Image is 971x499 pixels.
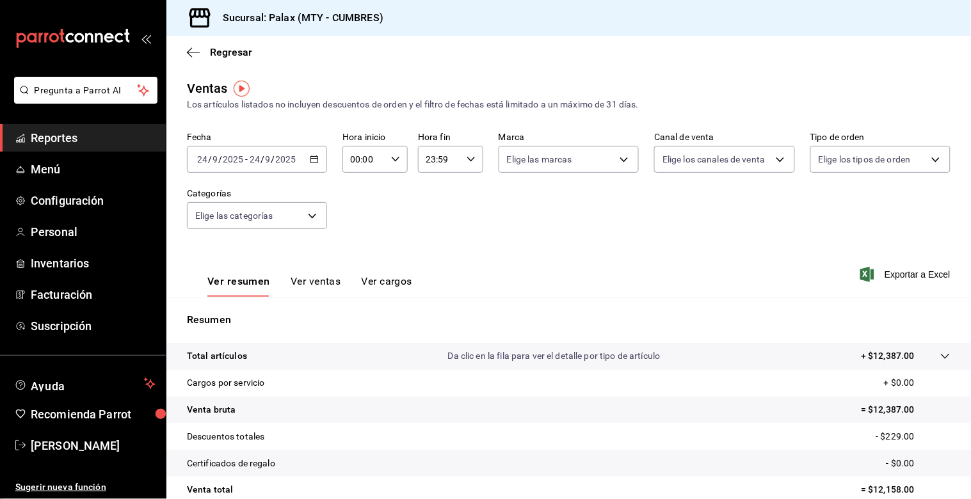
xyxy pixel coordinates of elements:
[14,77,157,104] button: Pregunta a Parrot AI
[861,483,951,496] p: = $12,158.00
[654,133,794,142] label: Canal de venta
[249,154,261,164] input: --
[662,153,765,166] span: Elige los canales de venta
[212,154,218,164] input: --
[342,133,408,142] label: Hora inicio
[31,317,156,335] span: Suscripción
[819,153,911,166] span: Elige los tipos de orden
[861,403,951,416] p: = $12,387.00
[861,349,915,363] p: + $12,387.00
[187,133,327,142] label: Fecha
[234,81,250,97] img: Tooltip marker
[207,275,412,297] div: navigation tabs
[31,437,156,454] span: [PERSON_NAME]
[876,430,951,443] p: - $229.00
[141,33,151,44] button: open_drawer_menu
[884,376,951,390] p: + $0.00
[187,312,951,328] p: Resumen
[187,376,265,390] p: Cargos por servicio
[218,154,222,164] span: /
[499,133,639,142] label: Marca
[31,161,156,178] span: Menú
[31,406,156,423] span: Recomienda Parrot
[208,154,212,164] span: /
[15,480,156,494] span: Sugerir nueva función
[187,457,275,470] p: Certificados de regalo
[31,255,156,272] span: Inventarios
[507,153,572,166] span: Elige las marcas
[187,403,236,416] p: Venta bruta
[213,10,383,26] h3: Sucursal: Palax (MTY - CUMBRES)
[187,98,951,111] div: Los artículos listados no incluyen descuentos de orden y el filtro de fechas está limitado a un m...
[291,275,341,297] button: Ver ventas
[261,154,264,164] span: /
[187,46,252,58] button: Regresar
[362,275,413,297] button: Ver cargos
[195,209,273,222] span: Elige las categorías
[187,79,228,98] div: Ventas
[31,129,156,147] span: Reportes
[187,483,233,496] p: Venta total
[187,189,327,198] label: Categorías
[810,133,951,142] label: Tipo de orden
[863,267,951,282] button: Exportar a Excel
[9,93,157,106] a: Pregunta a Parrot AI
[35,84,138,97] span: Pregunta a Parrot AI
[222,154,244,164] input: ----
[265,154,271,164] input: --
[210,46,252,58] span: Regresar
[245,154,248,164] span: -
[31,192,156,209] span: Configuración
[31,223,156,241] span: Personal
[31,286,156,303] span: Facturación
[418,133,483,142] label: Hora fin
[187,349,247,363] p: Total artículos
[271,154,275,164] span: /
[207,275,270,297] button: Ver resumen
[31,376,139,392] span: Ayuda
[448,349,661,363] p: Da clic en la fila para ver el detalle por tipo de artículo
[275,154,297,164] input: ----
[187,430,264,443] p: Descuentos totales
[197,154,208,164] input: --
[887,457,951,470] p: - $0.00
